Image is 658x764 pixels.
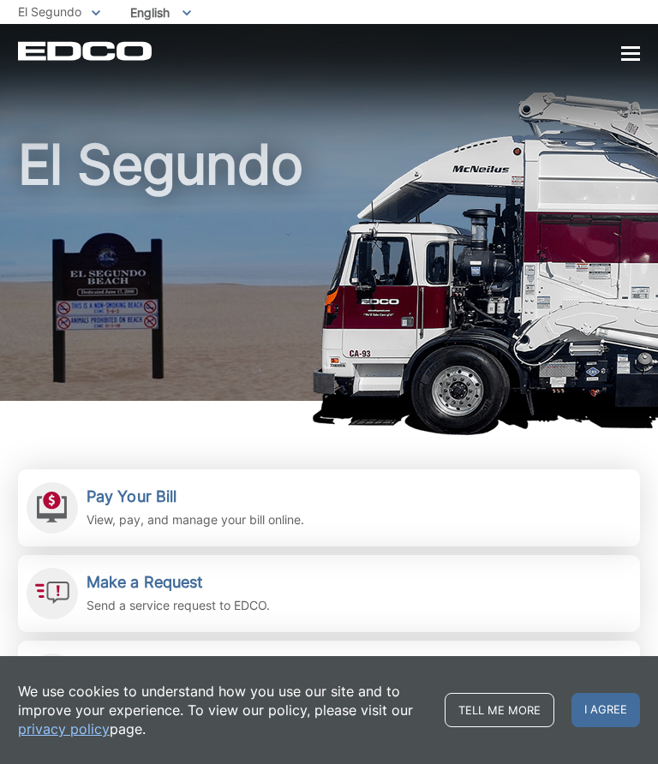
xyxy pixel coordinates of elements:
a: Pay Your Bill View, pay, and manage your bill online. [18,469,640,546]
h1: El Segundo [18,137,640,409]
span: I agree [571,693,640,727]
h2: Make a Request [87,573,270,592]
p: We use cookies to understand how you use our site and to improve your experience. To view our pol... [18,682,428,738]
h2: Pay Your Bill [87,487,304,506]
p: View, pay, and manage your bill online. [87,510,304,529]
p: Send a service request to EDCO. [87,596,270,615]
a: EDCD logo. Return to the homepage. [18,41,154,61]
span: El Segundo [18,4,81,19]
a: Make a Request Send a service request to EDCO. [18,555,640,632]
a: privacy policy [18,719,110,738]
a: Tell me more [445,693,554,727]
